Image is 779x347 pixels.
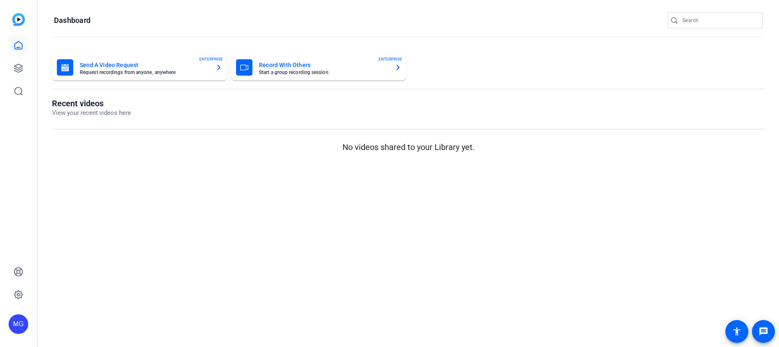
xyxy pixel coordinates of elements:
mat-icon: accessibility [732,327,742,336]
span: ENTERPRISE [199,56,223,62]
mat-icon: message [759,327,768,336]
p: No videos shared to your Library yet. [52,141,765,153]
h1: Recent videos [52,99,131,108]
h1: Dashboard [54,16,90,25]
p: View your recent videos here [52,108,131,118]
mat-card-subtitle: Request recordings from anyone, anywhere [80,70,209,75]
img: blue-gradient.svg [12,13,25,26]
mat-card-title: Record With Others [259,60,388,70]
mat-card-subtitle: Start a group recording session [259,70,388,75]
div: MG [9,314,28,334]
mat-card-title: Send A Video Request [80,60,209,70]
button: Send A Video RequestRequest recordings from anyone, anywhereENTERPRISE [52,54,227,81]
button: Record With OthersStart a group recording sessionENTERPRISE [231,54,406,81]
span: ENTERPRISE [378,56,402,62]
input: Search [682,16,756,25]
